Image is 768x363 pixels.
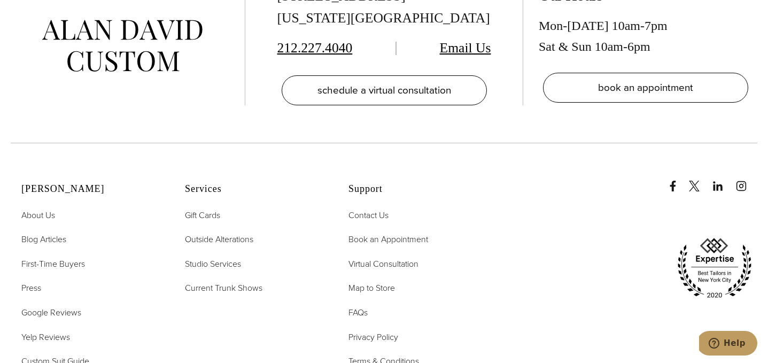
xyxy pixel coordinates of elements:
span: Press [21,282,41,294]
a: Current Trunk Shows [185,281,262,295]
span: Studio Services [185,258,241,270]
a: 212.227.4040 [277,40,353,56]
img: expertise, best tailors in new york city 2020 [672,234,757,303]
span: About Us [21,209,55,221]
span: Virtual Consultation [348,258,418,270]
span: Map to Store [348,282,395,294]
a: Email Us [440,40,491,56]
img: alan david custom [42,20,203,72]
span: Yelp Reviews [21,331,70,343]
a: Outside Alterations [185,233,253,246]
a: FAQs [348,306,368,320]
a: Book an Appointment [348,233,428,246]
a: linkedin [712,170,734,191]
a: Blog Articles [21,233,66,246]
a: About Us [21,208,55,222]
a: Privacy Policy [348,330,398,344]
a: Map to Store [348,281,395,295]
a: Yelp Reviews [21,330,70,344]
a: book an appointment [543,73,748,103]
a: Press [21,281,41,295]
h2: Support [348,183,485,195]
span: Current Trunk Shows [185,282,262,294]
nav: Services Footer Nav [185,208,322,295]
a: Google Reviews [21,306,81,320]
a: First-Time Buyers [21,257,85,271]
span: Privacy Policy [348,331,398,343]
h2: Services [185,183,322,195]
a: Studio Services [185,257,241,271]
a: schedule a virtual consultation [282,75,487,105]
a: Facebook [668,170,687,191]
h2: [PERSON_NAME] [21,183,158,195]
iframe: Opens a widget where you can chat to one of our agents [699,331,757,358]
span: Contact Us [348,209,389,221]
a: Gift Cards [185,208,220,222]
span: Gift Cards [185,209,220,221]
a: Contact Us [348,208,389,222]
span: schedule a virtual consultation [317,82,451,98]
a: x/twitter [689,170,710,191]
span: Google Reviews [21,306,81,319]
span: Blog Articles [21,233,66,245]
span: Book an Appointment [348,233,428,245]
span: Outside Alterations [185,233,253,245]
span: First-Time Buyers [21,258,85,270]
a: instagram [736,170,757,191]
a: Virtual Consultation [348,257,418,271]
div: Mon-[DATE] 10am-7pm Sat & Sun 10am-6pm [539,16,753,57]
span: FAQs [348,306,368,319]
span: book an appointment [598,80,693,95]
